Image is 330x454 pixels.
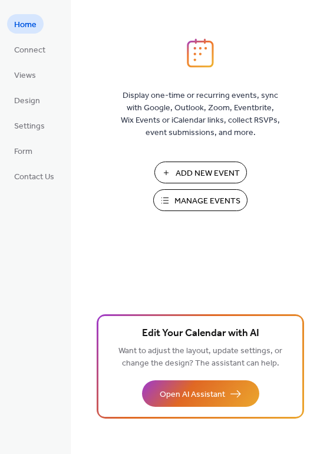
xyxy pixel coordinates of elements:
a: Settings [7,116,52,135]
a: Connect [7,40,52,59]
span: Edit Your Calendar with AI [142,325,259,342]
span: Form [14,146,32,158]
span: Views [14,70,36,82]
a: Contact Us [7,166,61,186]
span: Add New Event [176,167,240,180]
span: Manage Events [174,195,240,208]
span: Contact Us [14,171,54,183]
span: Want to adjust the layout, update settings, or change the design? The assistant can help. [118,343,282,371]
a: Form [7,141,39,160]
img: logo_icon.svg [187,38,214,68]
a: Home [7,14,44,34]
a: Design [7,90,47,110]
button: Open AI Assistant [142,380,259,407]
button: Add New Event [154,162,247,183]
span: Display one-time or recurring events, sync with Google, Outlook, Zoom, Eventbrite, Wix Events or ... [121,90,280,139]
span: Connect [14,44,45,57]
a: Views [7,65,43,84]
span: Home [14,19,37,31]
button: Manage Events [153,189,247,211]
span: Settings [14,120,45,133]
span: Open AI Assistant [160,389,225,401]
span: Design [14,95,40,107]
